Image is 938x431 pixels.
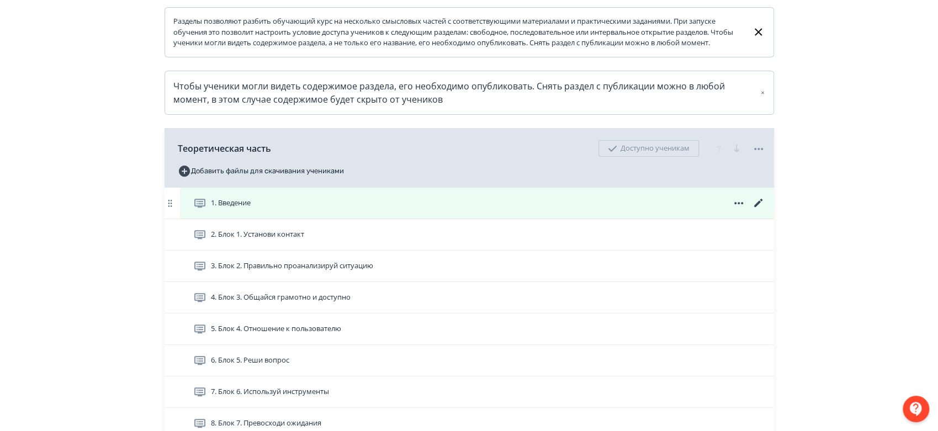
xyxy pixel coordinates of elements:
span: 6. Блок 5. Реши вопрос [211,355,289,366]
span: 7. Блок 6. Используй инструменты [211,386,329,397]
span: 1. Введение [211,198,251,209]
div: 3. Блок 2. Правильно проанализируй ситуацию [165,251,774,282]
div: 1. Введение [165,188,774,219]
span: 4. Блок 3. Общайся грамотно и доступно [211,292,351,303]
div: 7. Блок 6. Используй инструменты [165,376,774,408]
div: Чтобы ученики могли видеть содержимое раздела, его необходимо опубликовать. Снять раздел с публик... [173,79,765,106]
span: 5. Блок 4. Отношение к пользователю [211,323,341,334]
div: Доступно ученикам [598,140,699,157]
span: 3. Блок 2. Правильно проанализируй ситуацию [211,260,373,272]
div: 6. Блок 5. Реши вопрос [165,345,774,376]
button: Добавить файлы для скачивания учениками [178,162,344,180]
span: 2. Блок 1. Установи контакт [211,229,304,240]
div: Разделы позволяют разбить обучающий курс на несколько смысловых частей с соответствующими материа... [173,16,744,49]
div: 4. Блок 3. Общайся грамотно и доступно [165,282,774,313]
span: Теоретическая часть [178,142,271,155]
span: 8. Блок 7. Превосходи ожидания [211,418,321,429]
div: 2. Блок 1. Установи контакт [165,219,774,251]
div: 5. Блок 4. Отношение к пользователю [165,313,774,345]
